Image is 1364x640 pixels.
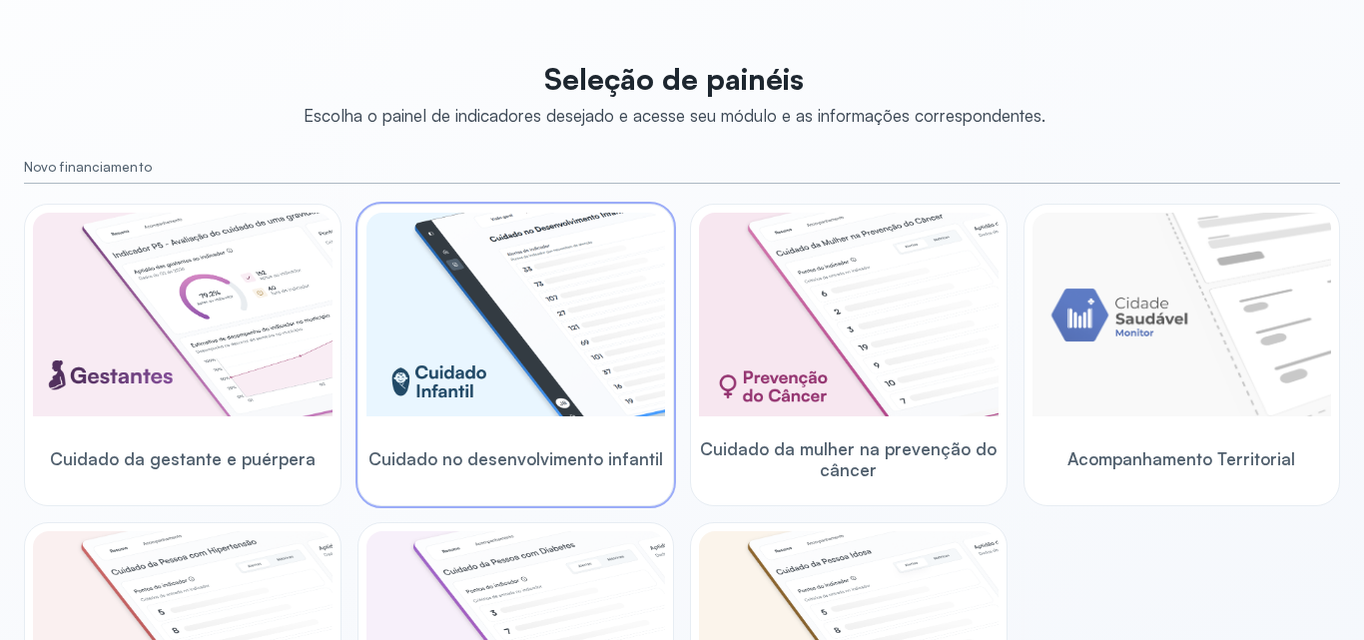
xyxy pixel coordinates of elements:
[1032,213,1332,416] img: placeholder-module-ilustration.png
[699,213,999,416] img: woman-cancer-prevention-care.png
[368,448,663,469] span: Cuidado no desenvolvimento infantil
[1067,448,1295,469] span: Acompanhamento Territorial
[50,448,316,469] span: Cuidado da gestante e puérpera
[24,159,1340,176] small: Novo financiamento
[304,61,1045,97] p: Seleção de painéis
[33,213,333,416] img: pregnants.png
[304,105,1045,126] div: Escolha o painel de indicadores desejado e acesse seu módulo e as informações correspondentes.
[699,438,999,481] span: Cuidado da mulher na prevenção do câncer
[366,213,666,416] img: child-development.png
